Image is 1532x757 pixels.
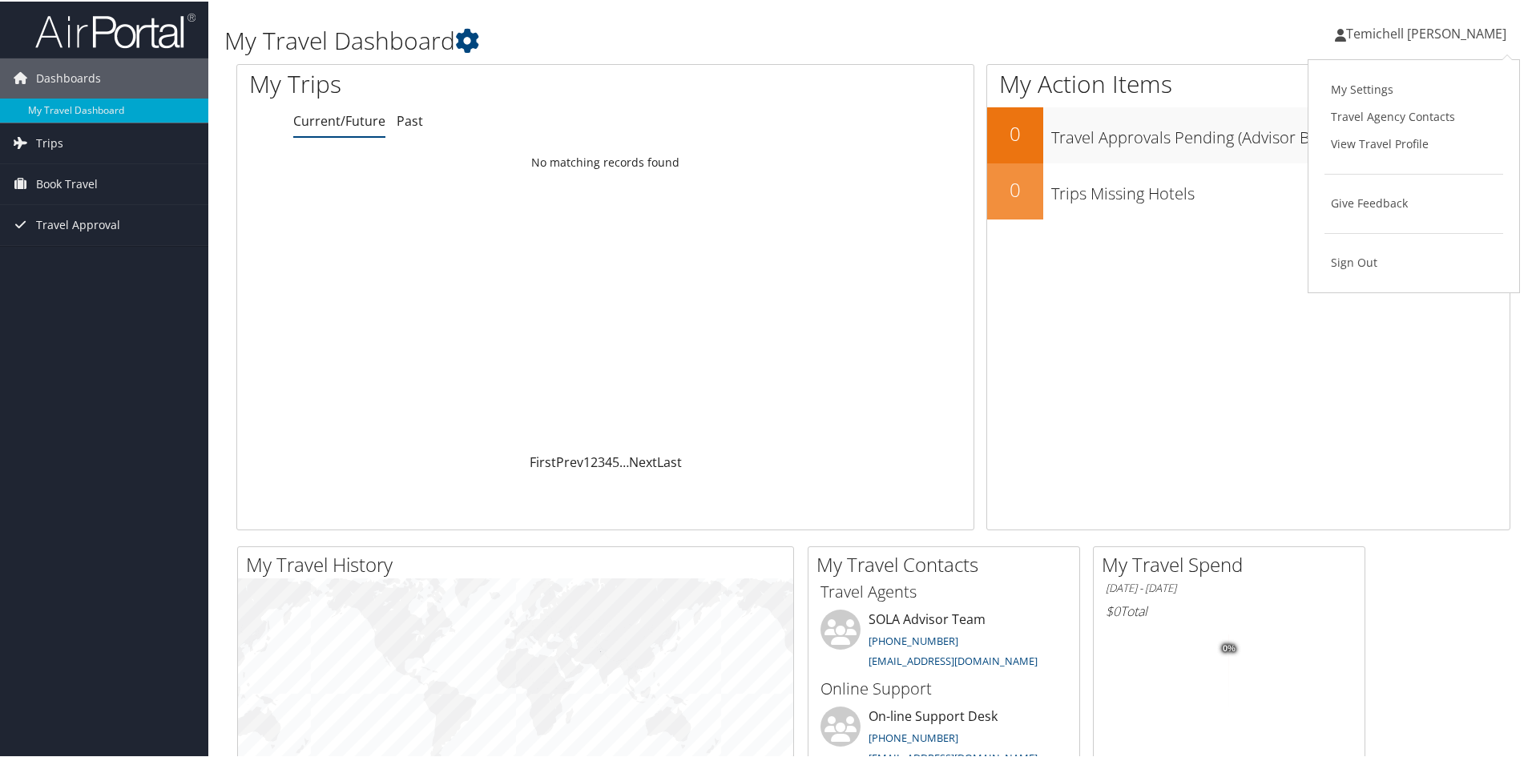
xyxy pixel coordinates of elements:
a: Last [657,452,682,469]
a: Prev [556,452,583,469]
h1: My Travel Dashboard [224,22,1090,56]
a: [EMAIL_ADDRESS][DOMAIN_NAME] [869,652,1038,666]
a: Next [629,452,657,469]
a: [PHONE_NUMBER] [869,729,958,743]
td: No matching records found [237,147,974,175]
span: Temichell [PERSON_NAME] [1346,23,1506,41]
h3: Trips Missing Hotels [1051,173,1510,203]
a: 0Travel Approvals Pending (Advisor Booked) [987,106,1510,162]
a: First [530,452,556,469]
h1: My Action Items [987,66,1510,99]
a: My Settings [1324,74,1503,102]
h3: Travel Agents [820,579,1067,602]
img: airportal-logo.png [35,10,196,48]
tspan: 0% [1223,642,1236,652]
h6: Total [1106,601,1353,618]
h2: My Travel Contacts [816,550,1079,577]
h3: Travel Approvals Pending (Advisor Booked) [1051,117,1510,147]
a: 2 [591,452,598,469]
a: 1 [583,452,591,469]
span: $0 [1106,601,1120,618]
a: Travel Agency Contacts [1324,102,1503,129]
a: Past [397,111,423,128]
span: Book Travel [36,163,98,203]
span: Trips [36,122,63,162]
h2: My Travel History [246,550,793,577]
a: 5 [612,452,619,469]
a: Sign Out [1324,248,1503,275]
h1: My Trips [249,66,655,99]
h3: Online Support [820,676,1067,699]
a: [PHONE_NUMBER] [869,632,958,646]
a: Current/Future [293,111,385,128]
a: Temichell [PERSON_NAME] [1335,8,1522,56]
h2: 0 [987,119,1043,146]
a: View Travel Profile [1324,129,1503,156]
h2: My Travel Spend [1102,550,1365,577]
a: 3 [598,452,605,469]
li: SOLA Advisor Team [812,608,1075,674]
span: … [619,452,629,469]
span: Travel Approval [36,203,120,244]
span: Dashboards [36,57,101,97]
a: 4 [605,452,612,469]
a: 0Trips Missing Hotels [987,162,1510,218]
h6: [DATE] - [DATE] [1106,579,1353,594]
a: Give Feedback [1324,188,1503,215]
h2: 0 [987,175,1043,202]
